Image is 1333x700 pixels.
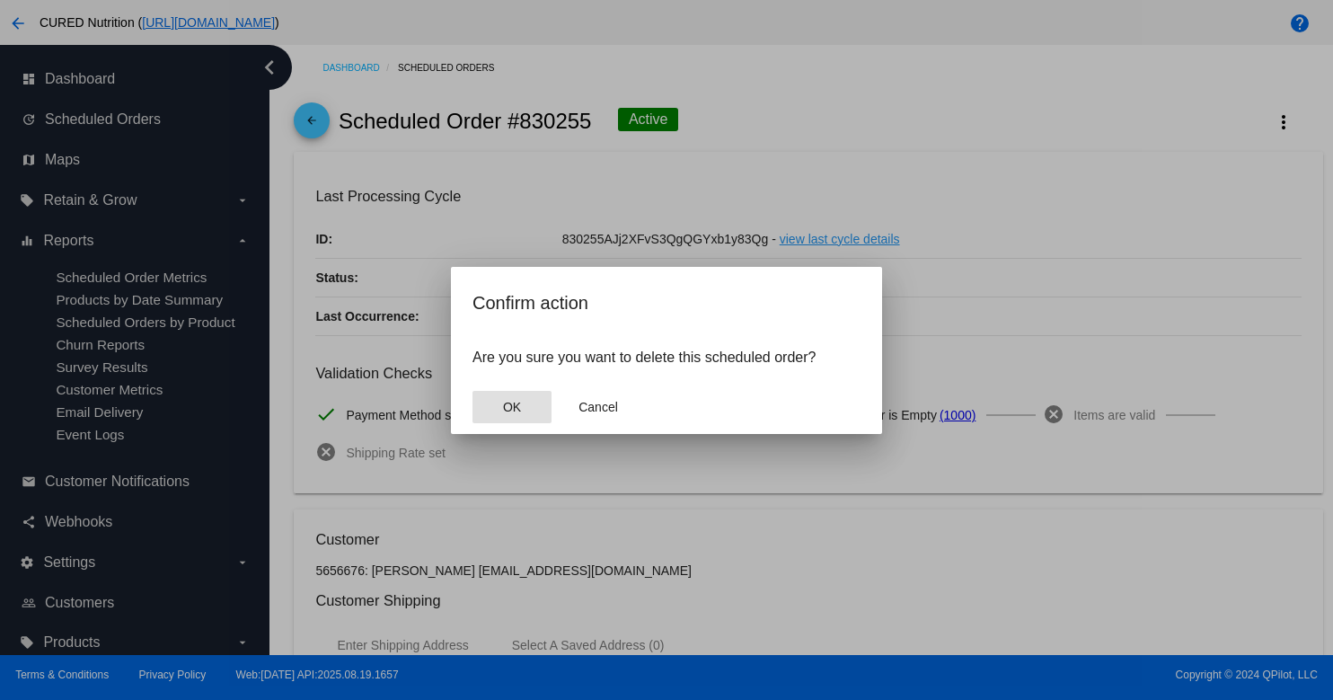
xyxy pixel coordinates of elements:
button: Close dialog [559,391,638,423]
p: Are you sure you want to delete this scheduled order? [472,350,861,366]
button: Close dialog [472,391,552,423]
span: Cancel [578,400,618,414]
span: OK [503,400,521,414]
h2: Confirm action [472,288,861,317]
